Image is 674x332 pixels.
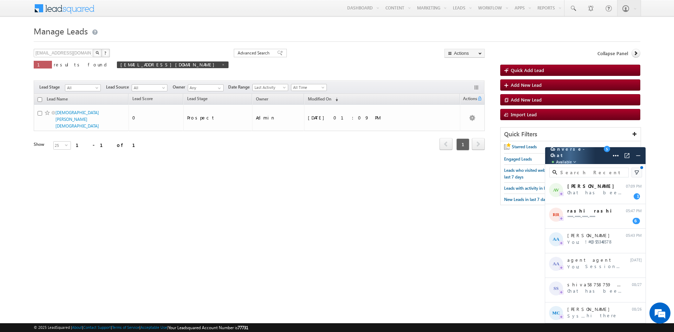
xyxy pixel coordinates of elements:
div: Minimize live chat window [115,4,132,20]
input: Check all records [38,97,42,102]
div: Admin [256,115,301,121]
img: svg+xml;base64,PHN2ZyB4bWxucz0iaHR0cDovL3d3dy53My5vcmcvMjAwMC9zdmciIHdpZHRoPSIyNCIgaGVpZ2h0PSIyNC... [635,152,642,159]
span: Date Range [228,84,252,90]
span: next [472,138,485,150]
input: Search Recent Chats [559,169,626,176]
img: Search [95,51,99,54]
a: All Time [291,84,327,91]
input: Type to Search [188,84,224,91]
span: Quick Add Lead [511,67,544,73]
a: Lead Stage [184,95,211,104]
em: Start Chat [95,216,127,226]
a: Last Activity [252,84,288,91]
span: Last Activity [253,84,286,91]
span: Advanced Search [238,50,272,56]
a: Contact Support [83,325,111,330]
span: (sorted descending) [332,97,338,102]
a: Show All Items [214,85,223,92]
a: Lead Score [129,95,156,104]
span: results found [54,61,110,67]
span: 5 [604,146,610,152]
span: Owner [256,96,268,102]
img: filter icon [633,169,640,176]
span: Actions [460,95,477,104]
a: prev [440,139,452,150]
button: ? [101,49,110,57]
span: Leads with activity in last 7 days [504,185,563,191]
span: Collapse Panel [597,50,628,57]
div: [DATE] 01:09 PM [308,115,404,121]
span: Converse - Chat [550,146,600,165]
a: Modified On (sorted descending) [304,95,342,104]
div: Chat with us now [37,37,118,46]
span: Your Leadsquared Account Number is [168,325,248,330]
span: ? [104,50,107,56]
div: Show [34,141,48,148]
span: All [132,85,165,91]
span: Leads who visited website in the last 7 days [504,168,563,180]
span: Modified On [308,96,331,102]
span: All Time [291,84,325,91]
textarea: Type your message and hit 'Enter' [9,65,128,210]
span: prev [440,138,452,150]
a: About [72,325,82,330]
a: Terms of Service [112,325,139,330]
a: Lead Name [43,95,71,104]
span: Owner [173,84,188,90]
img: Open Full Screen [623,152,630,159]
span: Add New Lead [511,97,542,103]
a: All [132,84,167,91]
img: d_60004797649_company_0_60004797649 [12,37,29,46]
a: Acceptable Use [140,325,167,330]
div: 0 [132,115,180,121]
a: All [65,84,101,91]
span: Lead Stage [39,84,65,90]
span: © 2025 LeadSquared | | | | | [34,324,248,331]
span: 1 [456,138,469,150]
span: select [65,143,71,147]
div: grid [545,180,646,315]
div: 1 - 1 of 1 [76,141,144,149]
span: All [65,85,99,91]
span: Import Lead [511,111,537,117]
a: [DEMOGRAPHIC_DATA][PERSON_NAME][DEMOGRAPHIC_DATA] [55,110,99,129]
span: Lead Score [132,96,153,101]
div: Prospect [187,115,249,121]
span: 25 [54,142,65,149]
span: Manage Leads [34,25,88,37]
span: Engaged Leads [504,156,532,162]
span: 77731 [238,325,248,330]
img: search [553,170,557,175]
span: Starred Leads [512,144,537,149]
span: New Leads in last 7 days [504,197,549,202]
span: [EMAIL_ADDRESS][DOMAIN_NAME] [120,61,218,67]
span: Lead Source [106,84,132,90]
span: Add New Lead [511,82,542,88]
a: next [472,139,485,150]
button: Actions [444,49,485,58]
span: Lead Stage [187,96,207,101]
div: Quick Filters [501,128,641,141]
span: 1 [37,61,48,67]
